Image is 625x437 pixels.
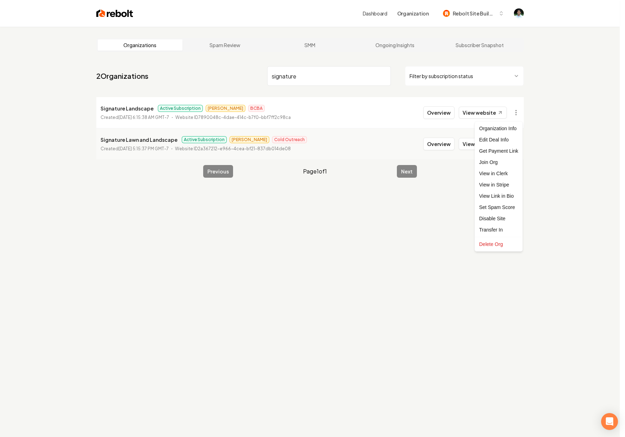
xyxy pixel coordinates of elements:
div: Edit Deal Info [476,134,521,145]
div: Get Payment Link [476,145,521,157]
a: View Link in Bio [476,190,521,202]
div: Transfer In [476,224,521,235]
div: Join Org [476,157,521,168]
div: Set Spam Score [476,202,521,213]
div: Delete Org [476,239,521,250]
div: Disable Site [476,213,521,224]
a: View in Stripe [476,179,521,190]
div: Organization Info [476,123,521,134]
a: View in Clerk [476,168,521,179]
